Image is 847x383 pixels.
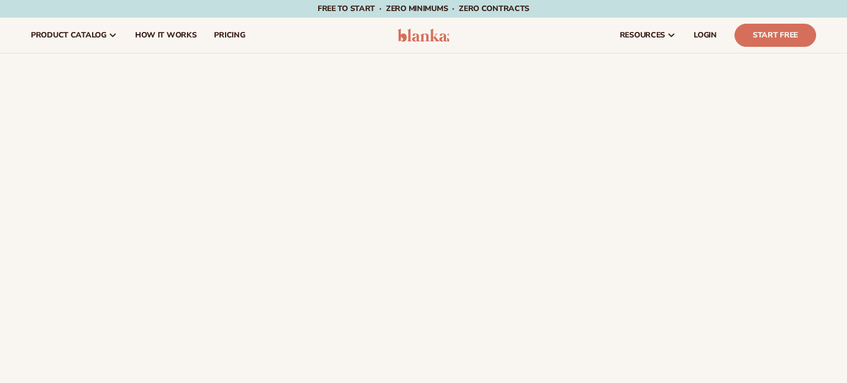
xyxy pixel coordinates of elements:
span: product catalog [31,31,106,40]
a: How It Works [126,18,206,53]
span: How It Works [135,31,197,40]
a: Start Free [735,24,816,47]
img: logo [398,29,450,42]
span: LOGIN [694,31,717,40]
a: product catalog [22,18,126,53]
a: resources [611,18,685,53]
span: pricing [214,31,245,40]
a: pricing [205,18,254,53]
a: LOGIN [685,18,726,53]
span: Free to start · ZERO minimums · ZERO contracts [318,3,529,14]
span: resources [620,31,665,40]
